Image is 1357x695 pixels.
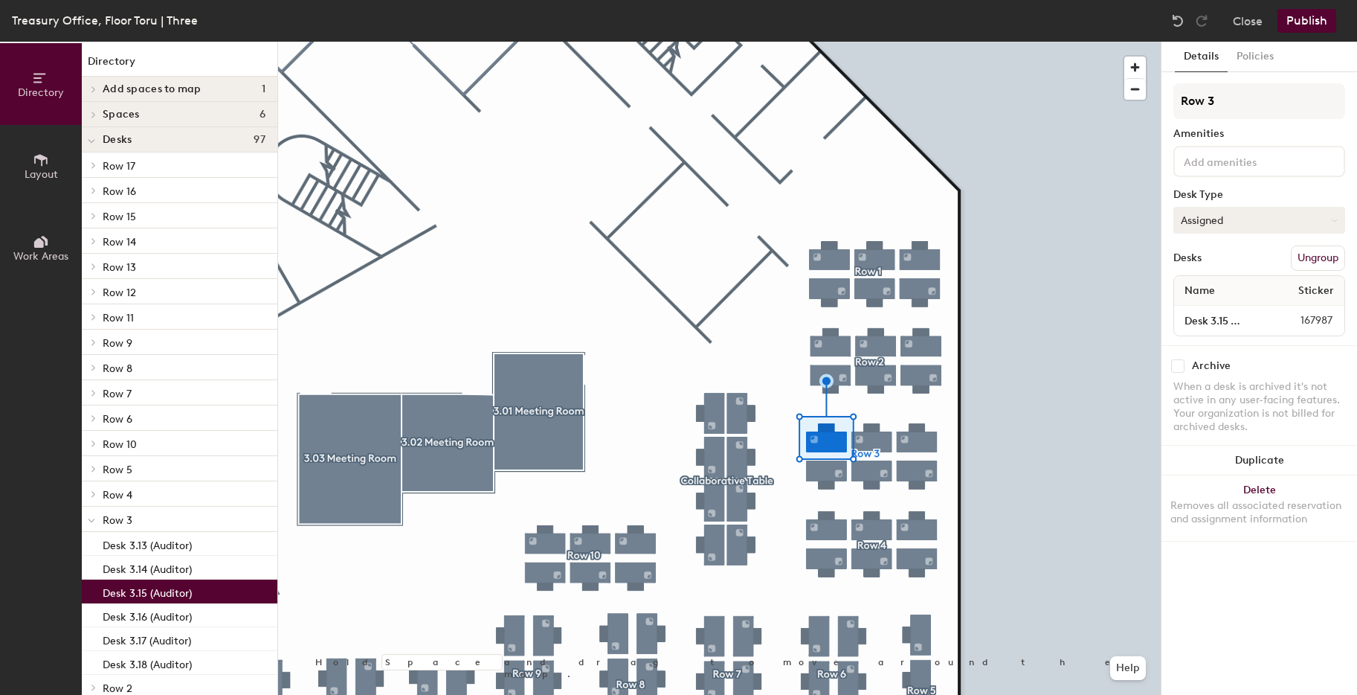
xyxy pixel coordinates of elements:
[103,606,192,624] p: Desk 3.16 (Auditor)
[1265,313,1341,329] span: 167987
[103,312,134,324] span: Row 11
[1173,189,1345,201] div: Desk Type
[1291,246,1345,271] button: Ungroup
[1177,310,1265,331] input: Unnamed desk
[103,337,132,350] span: Row 9
[103,654,192,671] p: Desk 3.18 (Auditor)
[103,83,202,95] span: Add spaces to map
[1170,13,1185,28] img: Undo
[103,286,136,299] span: Row 12
[103,630,191,647] p: Desk 3.17 (Auditor)
[254,134,265,146] span: 97
[1181,152,1315,170] input: Add amenities
[1173,380,1345,434] div: When a desk is archived it's not active in any user-facing features. Your organization is not bil...
[103,160,135,173] span: Row 17
[103,682,132,695] span: Row 2
[1173,207,1345,234] button: Assigned
[18,86,64,99] span: Directory
[103,261,136,274] span: Row 13
[1228,42,1283,72] button: Policies
[1175,42,1228,72] button: Details
[103,211,136,223] span: Row 15
[103,388,132,400] span: Row 7
[25,168,58,181] span: Layout
[12,11,198,30] div: Treasury Office, Floor Toru | Three
[1161,475,1357,541] button: DeleteRemoves all associated reservation and assignment information
[1177,278,1222,304] span: Name
[1173,128,1345,140] div: Amenities
[1192,360,1231,372] div: Archive
[103,559,192,576] p: Desk 3.14 (Auditor)
[82,54,277,77] h1: Directory
[260,109,265,121] span: 6
[103,535,192,552] p: Desk 3.13 (Auditor)
[1161,446,1357,475] button: Duplicate
[13,250,68,263] span: Work Areas
[1233,9,1263,33] button: Close
[103,464,132,476] span: Row 5
[1277,9,1336,33] button: Publish
[1291,278,1341,304] span: Sticker
[1194,13,1209,28] img: Redo
[103,413,132,426] span: Row 6
[103,514,132,527] span: Row 3
[103,438,137,451] span: Row 10
[103,134,132,146] span: Desks
[262,83,265,95] span: 1
[1110,656,1146,680] button: Help
[103,362,132,375] span: Row 8
[103,583,192,600] p: Desk 3.15 (Auditor)
[103,109,140,121] span: Spaces
[1173,252,1202,264] div: Desks
[103,489,132,502] span: Row 4
[1170,499,1348,526] div: Removes all associated reservation and assignment information
[103,236,136,249] span: Row 14
[103,185,136,198] span: Row 16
